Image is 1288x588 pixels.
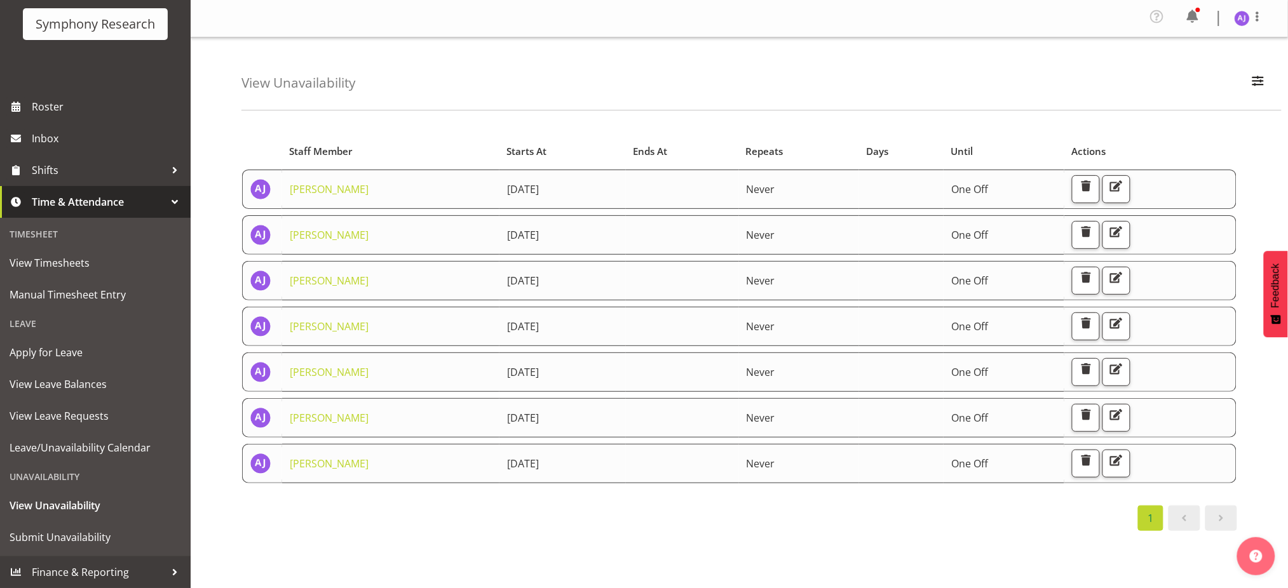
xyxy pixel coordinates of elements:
span: [DATE] [507,365,539,379]
span: View Leave Requests [10,406,181,425]
span: Finance & Reporting [32,563,165,582]
span: Time & Attendance [32,192,165,211]
a: [PERSON_NAME] [290,411,369,425]
button: Edit Unavailability [1102,404,1130,432]
button: Edit Unavailability [1102,175,1130,203]
div: Staff Member [289,144,492,159]
span: Manual Timesheet Entry [10,285,181,304]
div: Actions [1072,144,1230,159]
a: [PERSON_NAME] [290,274,369,288]
span: View Leave Balances [10,375,181,394]
div: Symphony Research [36,15,155,34]
span: One Off [951,182,988,196]
button: Delete Unavailability [1072,312,1100,340]
div: Timesheet [3,221,187,247]
span: View Timesheets [10,253,181,272]
span: One Off [951,411,988,425]
div: Ends At [633,144,731,159]
a: View Unavailability [3,490,187,521]
button: Delete Unavailability [1072,404,1100,432]
a: Apply for Leave [3,337,187,368]
button: Edit Unavailability [1102,312,1130,340]
button: Feedback - Show survey [1264,251,1288,337]
span: Never [747,319,775,333]
img: aditi-jaiswal1830.jpg [250,362,271,382]
span: Leave/Unavailability Calendar [10,438,181,457]
span: One Off [951,228,988,242]
a: Submit Unavailability [3,521,187,553]
h4: View Unavailability [241,76,355,90]
button: Delete Unavailability [1072,221,1100,249]
a: [PERSON_NAME] [290,182,369,196]
span: [DATE] [507,457,539,471]
img: aditi-jaiswal1830.jpg [250,271,271,291]
a: [PERSON_NAME] [290,319,369,333]
span: [DATE] [507,411,539,425]
a: [PERSON_NAME] [290,365,369,379]
span: Never [747,274,775,288]
span: One Off [951,457,988,471]
span: Never [747,228,775,242]
span: Roster [32,97,184,116]
a: Manual Timesheet Entry [3,279,187,311]
a: [PERSON_NAME] [290,228,369,242]
span: Never [747,411,775,425]
span: Apply for Leave [10,343,181,362]
div: Days [866,144,937,159]
span: Inbox [32,129,184,148]
div: Repeats [746,144,851,159]
img: aditi-jaiswal1830.jpg [250,225,271,245]
span: Shifts [32,161,165,180]
img: aditi-jaiswal1830.jpg [250,316,271,337]
button: Filter Employees [1245,69,1271,97]
button: Edit Unavailability [1102,221,1130,249]
span: Never [747,182,775,196]
span: [DATE] [507,182,539,196]
button: Delete Unavailability [1072,450,1100,478]
span: Never [747,457,775,471]
span: View Unavailability [10,496,181,515]
span: [DATE] [507,274,539,288]
a: [PERSON_NAME] [290,457,369,471]
img: aditi-jaiswal1830.jpg [250,453,271,474]
span: One Off [951,365,988,379]
span: One Off [951,319,988,333]
button: Edit Unavailability [1102,267,1130,295]
span: [DATE] [507,319,539,333]
div: Leave [3,311,187,337]
span: Submit Unavailability [10,528,181,547]
button: Delete Unavailability [1072,358,1100,386]
div: Until [951,144,1057,159]
div: Starts At [507,144,619,159]
span: Never [747,365,775,379]
img: help-xxl-2.png [1250,550,1263,563]
button: Delete Unavailability [1072,175,1100,203]
div: Unavailability [3,464,187,490]
img: aditi-jaiswal1830.jpg [250,408,271,428]
span: [DATE] [507,228,539,242]
a: View Timesheets [3,247,187,279]
img: aditi-jaiswal1830.jpg [1235,11,1250,26]
a: View Leave Balances [3,368,187,400]
a: Leave/Unavailability Calendar [3,432,187,464]
button: Edit Unavailability [1102,450,1130,478]
img: aditi-jaiswal1830.jpg [250,179,271,199]
a: View Leave Requests [3,400,187,432]
span: One Off [951,274,988,288]
span: Feedback [1270,264,1282,308]
button: Delete Unavailability [1072,267,1100,295]
button: Edit Unavailability [1102,358,1130,386]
